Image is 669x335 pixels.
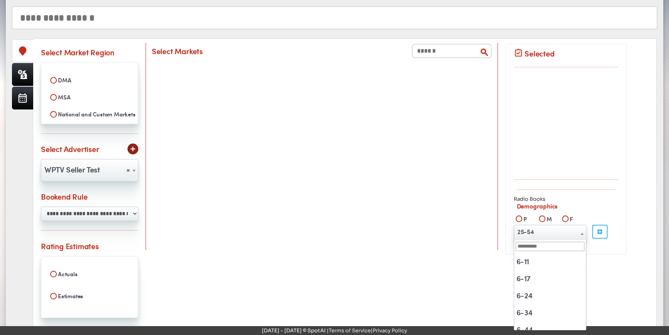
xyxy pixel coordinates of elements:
[41,143,99,154] div: Select Advertiser
[514,202,613,212] label: Demographics
[46,91,133,104] label: MSA
[480,48,489,57] img: search.png
[41,133,138,134] img: line-8.svg
[514,253,586,270] li: 6-11
[514,287,586,304] li: 6-24
[46,289,133,303] label: Estimates
[41,46,114,58] div: Select Market Region
[514,179,618,180] img: line-8.svg
[41,240,99,251] div: Rating Estimates
[545,215,552,225] label: M
[41,159,138,181] span: WPTV Seller Test
[568,215,573,225] label: F
[514,270,586,287] li: 6-17
[131,147,135,151] img: add-1.svg
[514,304,586,321] li: 6-34
[41,191,88,202] div: Bookend Rule
[46,108,133,121] label: National and Custom Markets
[525,48,554,59] div: Selected
[46,267,133,280] label: Actuals
[517,190,616,190] img: line-8.svg
[514,196,545,202] strong: Radio Books
[514,48,523,58] img: assignment-turned-in.png
[329,327,371,334] a: Terms of Service
[41,163,138,176] span: WPTV Seller Test
[373,327,407,334] a: Privacy Policy
[514,225,586,242] span: 25-54
[514,226,586,238] span: 25-54
[46,73,133,87] label: DMA
[521,215,527,225] label: P
[126,163,130,176] span: Remove all items
[152,45,203,56] div: Select Markets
